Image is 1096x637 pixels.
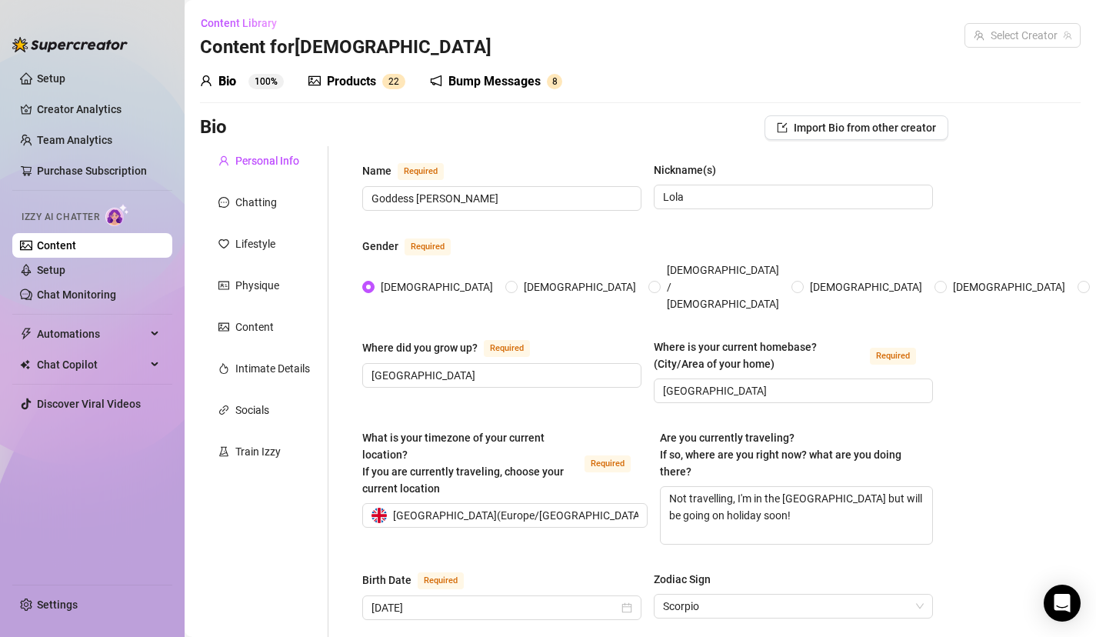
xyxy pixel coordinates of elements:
input: Where did you grow up? [371,367,629,384]
label: Name [362,162,461,180]
a: Creator Analytics [37,97,160,122]
label: Birth Date [362,571,481,589]
span: user [200,75,212,87]
label: Zodiac Sign [654,571,721,588]
span: link [218,405,229,415]
button: Content Library [200,11,289,35]
div: Content [235,318,274,335]
div: Lifestyle [235,235,275,252]
label: Where did you grow up? [362,339,547,357]
a: Setup [37,72,65,85]
span: What is your timezone of your current location? If you are currently traveling, choose your curre... [362,432,564,495]
input: Where is your current homebase? (City/Area of your home) [663,382,921,399]
input: Nickname(s) [663,188,921,205]
sup: 22 [382,74,405,89]
span: fire [218,363,229,374]
input: Birth Date [371,599,618,616]
div: Birth Date [362,572,411,589]
a: Settings [37,599,78,611]
div: Chatting [235,194,277,211]
span: picture [218,322,229,332]
span: Required [870,348,916,365]
div: Physique [235,277,279,294]
label: Nickname(s) [654,162,727,178]
sup: 100% [248,74,284,89]
label: Gender [362,237,468,255]
div: Bump Messages [448,72,541,91]
div: Train Izzy [235,443,281,460]
span: 2 [394,76,399,87]
span: Required [398,163,444,180]
div: Products [327,72,376,91]
span: 2 [388,76,394,87]
span: [DEMOGRAPHIC_DATA] [947,278,1071,295]
h3: Content for [DEMOGRAPHIC_DATA] [200,35,491,60]
textarea: Not travelling, I'm in the [GEOGRAPHIC_DATA] but will be going on holiday soon! [661,487,932,544]
span: thunderbolt [20,328,32,340]
div: Name [362,162,391,179]
div: Intimate Details [235,360,310,377]
div: Bio [218,72,236,91]
span: Required [405,238,451,255]
span: Required [418,572,464,589]
span: notification [430,75,442,87]
span: [DEMOGRAPHIC_DATA] [804,278,928,295]
img: gb [371,508,387,523]
span: Import Bio from other creator [794,122,936,134]
div: Zodiac Sign [654,571,711,588]
span: Izzy AI Chatter [22,210,99,225]
div: Nickname(s) [654,162,716,178]
img: AI Chatter [105,204,129,226]
span: heart [218,238,229,249]
div: Socials [235,402,269,419]
span: [DEMOGRAPHIC_DATA] [518,278,642,295]
span: Are you currently traveling? If so, where are you right now? what are you doing there? [660,432,901,478]
span: experiment [218,446,229,457]
h3: Bio [200,115,227,140]
span: Automations [37,322,146,346]
sup: 8 [547,74,562,89]
span: [DEMOGRAPHIC_DATA] / [DEMOGRAPHIC_DATA] [661,262,785,312]
span: message [218,197,229,208]
a: Setup [37,264,65,276]
a: Discover Viral Videos [37,398,141,410]
span: Chat Copilot [37,352,146,377]
div: Where is your current homebase? (City/Area of your home) [654,339,864,372]
div: Open Intercom Messenger [1044,585,1081,622]
span: Required [585,455,631,472]
span: 8 [552,76,558,87]
a: Chat Monitoring [37,288,116,301]
span: idcard [218,280,229,291]
div: Where did you grow up? [362,339,478,356]
a: Content [37,239,76,252]
img: Chat Copilot [20,359,30,370]
input: Name [371,190,629,207]
span: Scorpio [663,595,924,618]
span: picture [308,75,321,87]
div: Gender [362,238,398,255]
span: Required [484,340,530,357]
button: Import Bio from other creator [765,115,948,140]
a: Purchase Subscription [37,165,147,177]
span: [GEOGRAPHIC_DATA] ( Europe/[GEOGRAPHIC_DATA] ) [393,504,647,527]
span: user [218,155,229,166]
span: import [777,122,788,133]
span: [DEMOGRAPHIC_DATA] [375,278,499,295]
span: team [1063,31,1072,40]
label: Where is your current homebase? (City/Area of your home) [654,339,933,372]
a: Team Analytics [37,134,112,146]
div: Personal Info [235,152,299,169]
img: logo-BBDzfeDw.svg [12,37,128,52]
span: Content Library [201,17,277,29]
